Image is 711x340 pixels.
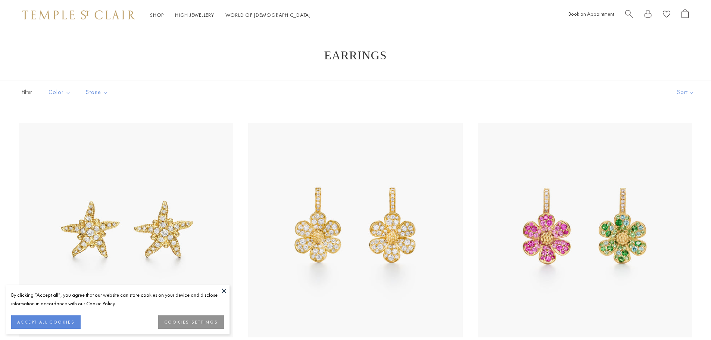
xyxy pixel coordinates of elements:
[158,315,224,329] button: COOKIES SETTINGS
[682,9,689,21] a: Open Shopping Bag
[11,291,224,308] div: By clicking “Accept all”, you agree that our website can store cookies on your device and disclos...
[568,10,614,17] a: Book an Appointment
[175,12,214,18] a: High JewelleryHigh Jewellery
[11,315,81,329] button: ACCEPT ALL COOKIES
[625,9,633,21] a: Search
[22,10,135,19] img: Temple St. Clair
[45,88,77,97] span: Color
[478,123,692,337] img: 18K Flower Power Earrings
[150,10,311,20] nav: Main navigation
[660,81,711,104] button: Show sort by
[663,9,670,21] a: View Wishlist
[478,123,692,337] a: 18K Flower Power Earrings18K Flower Power Earrings
[80,84,114,101] button: Stone
[43,84,77,101] button: Color
[248,123,463,337] img: 18K Snow Flower Earrings
[30,49,681,62] h1: Earrings
[82,88,114,97] span: Stone
[225,12,311,18] a: World of [DEMOGRAPHIC_DATA]World of [DEMOGRAPHIC_DATA]
[150,12,164,18] a: ShopShop
[248,123,463,337] a: 18K Snow Flower Earrings18K Snow Flower Earrings
[19,123,233,337] img: 18K Diamond Sea Star Earrings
